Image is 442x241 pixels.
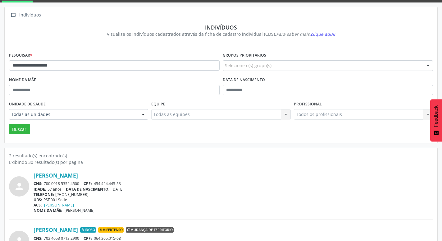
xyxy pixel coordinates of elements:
span: TELEFONE: [34,192,54,197]
span: clique aqui! [311,31,335,37]
span: CNS: [34,236,43,241]
a: [PERSON_NAME] [44,202,74,208]
button: Buscar [9,124,30,135]
a:  Indivíduos [9,11,42,20]
div: Indivíduos [13,24,429,31]
span: Todas as unidades [11,111,135,118]
div: 703 4053 0713 2900 [34,236,433,241]
i:  [9,11,18,20]
i: person [14,181,25,192]
span: UBS: [34,197,42,202]
div: Indivíduos [18,11,42,20]
label: Pesquisar [9,51,32,60]
span: IDADE: [34,187,46,192]
span: [PERSON_NAME] [65,208,94,213]
span: DATA DE NASCIMENTO: [66,187,110,192]
label: Profissional [294,100,322,109]
button: Feedback - Mostrar pesquisa [430,99,442,141]
span: Selecione o(s) grupo(s) [225,62,271,69]
div: PSF 001 Sede [34,197,433,202]
span: CPF: [84,236,92,241]
span: 454.424.445-53 [94,181,121,186]
label: Unidade de saúde [9,100,46,109]
span: Feedback [433,105,439,127]
label: Data de nascimento [223,75,265,85]
div: [PHONE_NUMBER] [34,192,433,197]
div: Exibindo 30 resultado(s) por página [9,159,433,165]
span: 064.365.015-68 [94,236,121,241]
span: NOME DA MÃE: [34,208,62,213]
div: 2 resultado(s) encontrado(s) [9,152,433,159]
i: Para saber mais, [276,31,335,37]
label: Equipe [151,100,165,109]
label: Grupos prioritários [223,51,266,60]
div: Visualize os indivíduos cadastrados através da ficha de cadastro individual (CDS). [13,31,429,37]
span: Hipertenso [98,227,124,233]
label: Nome da mãe [9,75,36,85]
span: CNS: [34,181,43,186]
a: [PERSON_NAME] [34,226,78,233]
span: [DATE] [112,187,124,192]
span: CPF: [84,181,92,186]
div: 700 0018 5352 4500 [34,181,433,186]
span: Idoso [80,227,96,233]
div: 57 anos [34,187,433,192]
span: Mudança de território [126,227,174,233]
a: [PERSON_NAME] [34,172,78,179]
span: ACS: [34,202,42,208]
